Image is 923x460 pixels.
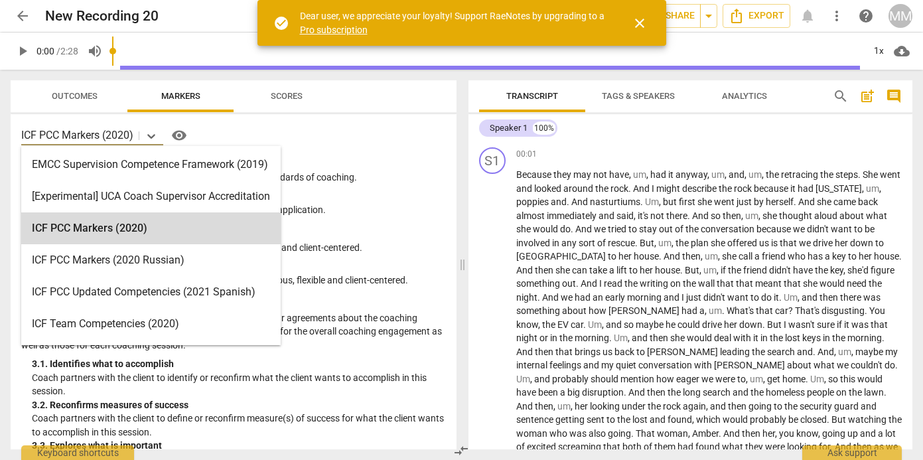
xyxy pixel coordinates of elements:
span: because [754,183,790,194]
span: rock [610,183,628,194]
span: Scores [271,91,303,101]
span: what [866,210,887,221]
div: 1x [866,40,891,62]
span: But [640,238,654,248]
span: that [756,305,775,316]
button: Add summary [857,86,878,107]
span: if [721,265,728,275]
span: And [575,224,594,234]
span: of [597,238,608,248]
span: would [819,278,847,289]
span: then [723,210,741,221]
span: rescue [608,238,635,248]
span: . [571,224,575,234]
span: maybe [636,319,666,330]
span: 00:01 [516,149,537,160]
span: And [581,278,599,289]
span: has [808,251,825,262]
div: [Experimental] UCA Coach Supervisor Accreditation [21,181,281,212]
span: more_vert [829,8,845,24]
span: need [847,278,869,289]
span: her [640,265,655,275]
span: . [687,210,692,221]
button: Share [640,4,701,28]
span: a [825,251,832,262]
span: That's [795,305,821,316]
span: Filler word [745,210,758,221]
span: / 2:28 [56,46,78,56]
span: the [728,265,743,275]
span: . [640,196,645,207]
span: so [624,319,636,330]
span: to [875,238,884,248]
span: it [790,183,798,194]
span: I [652,183,656,194]
span: , [843,265,847,275]
span: ? [788,305,795,316]
span: the [683,278,698,289]
span: anyway [675,169,707,180]
span: didn't [769,265,793,275]
span: she [803,278,819,289]
span: Filler word [705,251,718,262]
span: out [659,224,675,234]
div: ICF PCC Markers (2020 Russian) [21,244,281,276]
span: and [551,196,567,207]
span: , [699,265,703,275]
span: arrow_back [15,8,31,24]
span: [US_STATE] [816,183,862,194]
span: Filler word [866,183,879,194]
span: house [874,251,899,262]
span: Filler word [784,292,798,303]
a: Pro subscription [300,25,368,35]
span: was [863,292,881,303]
button: Volume [83,39,107,63]
div: Speaker 1 [490,121,528,135]
button: Sharing summary [700,4,717,28]
span: Filler word [709,305,722,316]
span: Tags & Speakers [602,91,675,101]
span: , [741,210,745,221]
span: looked [534,183,563,194]
span: house [634,251,659,262]
div: EMCC Supervision Competence Framework (2019) [21,149,281,181]
span: have [793,265,815,275]
span: call [739,251,754,262]
span: it [668,169,675,180]
span: [PERSON_NAME] [608,305,681,316]
span: do [560,224,571,234]
span: morning [627,292,664,303]
span: , [672,238,675,248]
div: Change speaker [479,147,506,174]
p: ICF PCC Markers (2020) [21,127,133,143]
span: back [858,196,878,207]
span: , [659,196,663,207]
span: had [650,169,668,180]
span: . [537,292,542,303]
span: night [516,292,537,303]
span: , [725,169,729,180]
span: . [567,196,571,207]
span: Share [646,8,695,24]
span: , [798,292,802,303]
div: ICF Team Competencies (2020) [21,308,281,340]
span: that [780,238,799,248]
span: , [879,183,881,194]
span: a [609,265,616,275]
span: we [594,224,608,234]
span: , [762,169,766,180]
span: be [865,224,875,234]
span: about [562,305,589,316]
span: almost [516,210,547,221]
span: offered [727,238,759,248]
span: then [682,251,701,262]
span: , [705,305,709,316]
span: tried [608,224,628,234]
span: and [664,292,681,303]
button: Help [169,125,190,146]
span: herself [766,196,794,207]
span: went [714,196,737,207]
span: And [516,265,535,275]
span: steps [835,169,858,180]
span: . [635,238,640,248]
